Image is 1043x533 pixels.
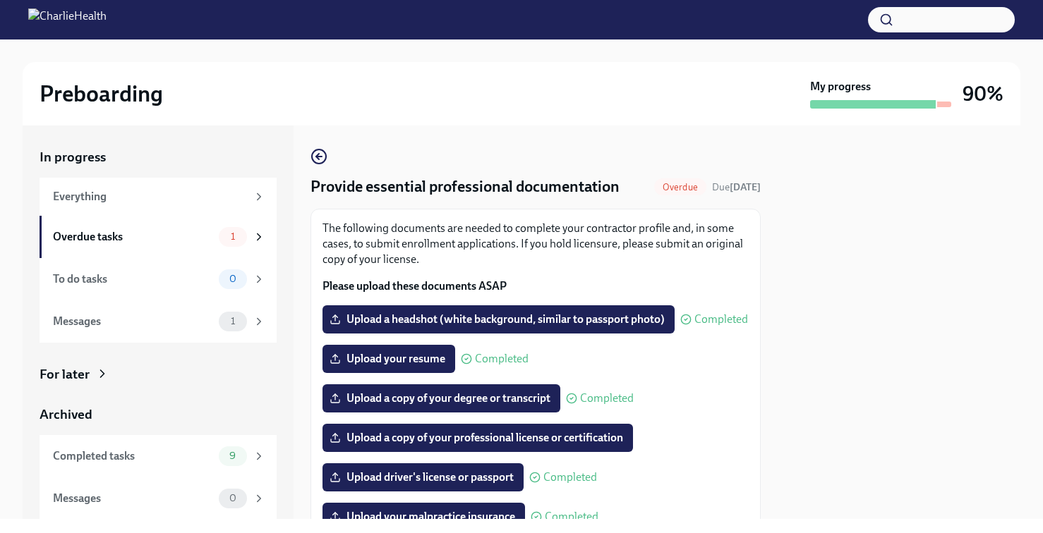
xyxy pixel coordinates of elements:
label: Upload your malpractice insurance [322,503,525,531]
span: Upload a headshot (white background, similar to passport photo) [332,312,665,326]
a: Messages1 [40,300,277,343]
div: To do tasks [53,271,213,287]
span: 9 [221,451,244,461]
span: September 17th, 2025 08:00 [712,180,761,194]
a: Everything [40,178,277,216]
h4: Provide essential professional documentation [311,176,620,197]
a: In progress [40,148,277,166]
strong: [DATE] [730,181,761,193]
label: Upload your resume [322,345,455,373]
p: The following documents are needed to complete your contractor profile and, in some cases, to sub... [322,221,749,267]
img: CharlieHealth [28,8,107,31]
span: Upload a copy of your degree or transcript [332,391,550,405]
span: Completed [545,511,598,522]
a: Archived [40,405,277,424]
div: Everything [53,189,247,204]
span: 1 [222,316,243,326]
span: 0 [221,274,245,284]
a: Completed tasks9 [40,435,277,477]
div: Messages [53,491,213,506]
span: 0 [221,493,245,503]
span: Upload a copy of your professional license or certification [332,431,623,445]
label: Upload driver's license or passport [322,463,524,491]
strong: My progress [810,79,871,94]
span: 1 [222,231,243,242]
span: Completed [475,353,529,364]
span: Completed [694,314,748,325]
span: Overdue [654,182,706,192]
strong: Please upload these documents ASAP [322,279,507,293]
span: Upload your malpractice insurance [332,510,515,524]
span: Completed [543,472,597,483]
label: Upload a copy of your degree or transcript [322,384,560,412]
span: Due [712,181,761,193]
div: Overdue tasks [53,229,213,245]
span: Completed [580,393,634,404]
span: Upload driver's license or passport [332,470,514,484]
h3: 90% [963,81,1003,106]
div: Messages [53,314,213,329]
label: Upload a headshot (white background, similar to passport photo) [322,305,675,333]
a: Overdue tasks1 [40,216,277,258]
a: To do tasks0 [40,258,277,300]
a: For later [40,365,277,384]
a: Messages0 [40,477,277,520]
span: Upload your resume [332,352,445,366]
h2: Preboarding [40,80,163,108]
label: Upload a copy of your professional license or certification [322,424,633,452]
div: For later [40,365,90,384]
div: Completed tasks [53,448,213,464]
